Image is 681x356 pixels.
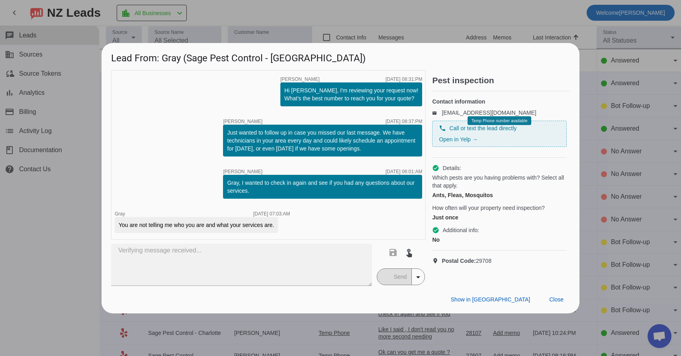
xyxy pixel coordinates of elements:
[253,211,290,216] div: [DATE] 07:03:AM
[280,77,320,82] span: [PERSON_NAME]
[439,136,477,143] a: Open in Yelp →
[432,227,439,234] mat-icon: check_circle
[442,258,476,264] strong: Postal Code:
[386,77,422,82] div: [DATE] 08:31:PM
[442,110,536,116] a: [EMAIL_ADDRESS][DOMAIN_NAME]
[432,111,442,115] mat-icon: email
[386,169,422,174] div: [DATE] 06:01:AM
[472,119,527,123] span: Temp Phone number available
[449,124,517,132] span: Call or text the lead directly
[284,86,418,102] div: Hi [PERSON_NAME], I'm reviewing your request now! What's the best number to reach you for your qu...
[432,204,545,212] span: How often will your property need inspection?
[432,174,567,190] span: Which pests are you having problems with? Select all that apply.
[442,164,461,172] span: Details:
[223,119,262,124] span: [PERSON_NAME]
[432,164,439,172] mat-icon: check_circle
[102,43,579,70] h1: Lead From: Gray (Sage Pest Control - [GEOGRAPHIC_DATA])
[119,221,274,229] div: You are not telling me who you are and what your services are.
[444,293,536,307] button: Show in [GEOGRAPHIC_DATA]
[386,119,422,124] div: [DATE] 08:37:PM
[439,125,446,132] mat-icon: phone
[223,169,262,174] span: [PERSON_NAME]
[432,258,442,264] mat-icon: location_on
[432,213,567,221] div: Just once
[227,179,418,195] div: Gray, I wanted to check in again and see if you had any questions about our services.​
[543,293,570,307] button: Close
[451,296,530,303] span: Show in [GEOGRAPHIC_DATA]
[227,129,418,153] div: Just wanted to follow up in case you missed our last message. We have technicians in your area ev...
[413,272,423,282] mat-icon: arrow_drop_down
[432,98,567,106] h4: Contact information
[442,257,491,265] span: 29708
[432,76,570,84] h2: Pest inspection
[115,211,125,217] span: Gray
[549,296,564,303] span: Close
[442,226,479,234] span: Additional info:
[432,236,567,244] div: No
[432,191,567,199] div: Ants, Fleas, Mosquitos
[404,248,414,257] mat-icon: touch_app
